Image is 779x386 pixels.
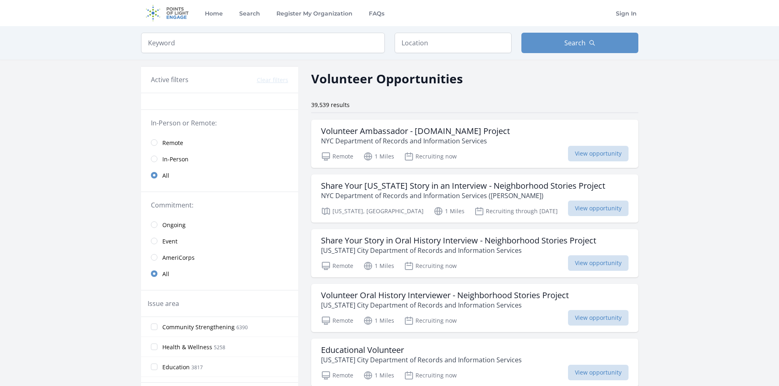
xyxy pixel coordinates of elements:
[141,167,298,183] a: All
[236,324,248,331] span: 6390
[141,151,298,167] a: In-Person
[214,344,225,351] span: 5258
[311,120,638,168] a: Volunteer Ambassador - [DOMAIN_NAME] Project NYC Department of Records and Information Services R...
[433,206,465,216] p: 1 Miles
[162,363,190,371] span: Education
[321,206,424,216] p: [US_STATE], [GEOGRAPHIC_DATA]
[162,343,212,351] span: Health & Wellness
[311,69,463,88] h2: Volunteer Opportunities
[474,206,558,216] p: Recruiting through [DATE]
[151,324,157,330] input: Community Strengthening 6390
[404,152,457,161] p: Recruiting now
[141,249,298,266] a: AmeriCorps
[363,370,394,380] p: 1 Miles
[162,323,235,331] span: Community Strengthening
[151,344,157,350] input: Health & Wellness 5258
[404,261,457,271] p: Recruiting now
[162,254,195,262] span: AmeriCorps
[363,261,394,271] p: 1 Miles
[151,364,157,370] input: Education 3817
[162,237,177,245] span: Event
[141,216,298,233] a: Ongoing
[257,76,288,84] button: Clear filters
[141,233,298,249] a: Event
[321,245,596,255] p: [US_STATE] City Department of Records and Information Services
[395,33,512,53] input: Location
[321,316,353,326] p: Remote
[141,134,298,151] a: Remote
[162,155,189,163] span: In-Person
[311,284,638,332] a: Volunteer Oral History Interviewer - Neighborhood Stories Project [US_STATE] City Department of R...
[162,172,169,180] span: All
[321,152,353,161] p: Remote
[321,191,605,201] p: NYC Department of Records and Information Services ([PERSON_NAME])
[321,345,522,355] h3: Educational Volunteer
[363,316,394,326] p: 1 Miles
[162,139,183,147] span: Remote
[568,365,629,380] span: View opportunity
[311,101,350,109] span: 39,539 results
[162,221,186,229] span: Ongoing
[311,229,638,277] a: Share Your Story in Oral History Interview - Neighborhood Stories Project [US_STATE] City Departm...
[321,355,522,365] p: [US_STATE] City Department of Records and Information Services
[141,266,298,282] a: All
[568,255,629,271] span: View opportunity
[568,201,629,216] span: View opportunity
[311,174,638,223] a: Share Your [US_STATE] Story in an Interview - Neighborhood Stories Project NYC Department of Reco...
[564,38,586,48] span: Search
[321,300,569,310] p: [US_STATE] City Department of Records and Information Services
[151,200,288,210] legend: Commitment:
[568,146,629,161] span: View opportunity
[404,316,457,326] p: Recruiting now
[151,75,189,85] h3: Active filters
[162,270,169,278] span: All
[148,299,179,308] legend: Issue area
[321,236,596,245] h3: Share Your Story in Oral History Interview - Neighborhood Stories Project
[321,290,569,300] h3: Volunteer Oral History Interviewer - Neighborhood Stories Project
[321,261,353,271] p: Remote
[321,370,353,380] p: Remote
[191,364,203,371] span: 3817
[321,181,605,191] h3: Share Your [US_STATE] Story in an Interview - Neighborhood Stories Project
[568,310,629,326] span: View opportunity
[521,33,638,53] button: Search
[321,126,510,136] h3: Volunteer Ambassador - [DOMAIN_NAME] Project
[151,118,288,128] legend: In-Person or Remote:
[141,33,385,53] input: Keyword
[404,370,457,380] p: Recruiting now
[321,136,510,146] p: NYC Department of Records and Information Services
[363,152,394,161] p: 1 Miles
